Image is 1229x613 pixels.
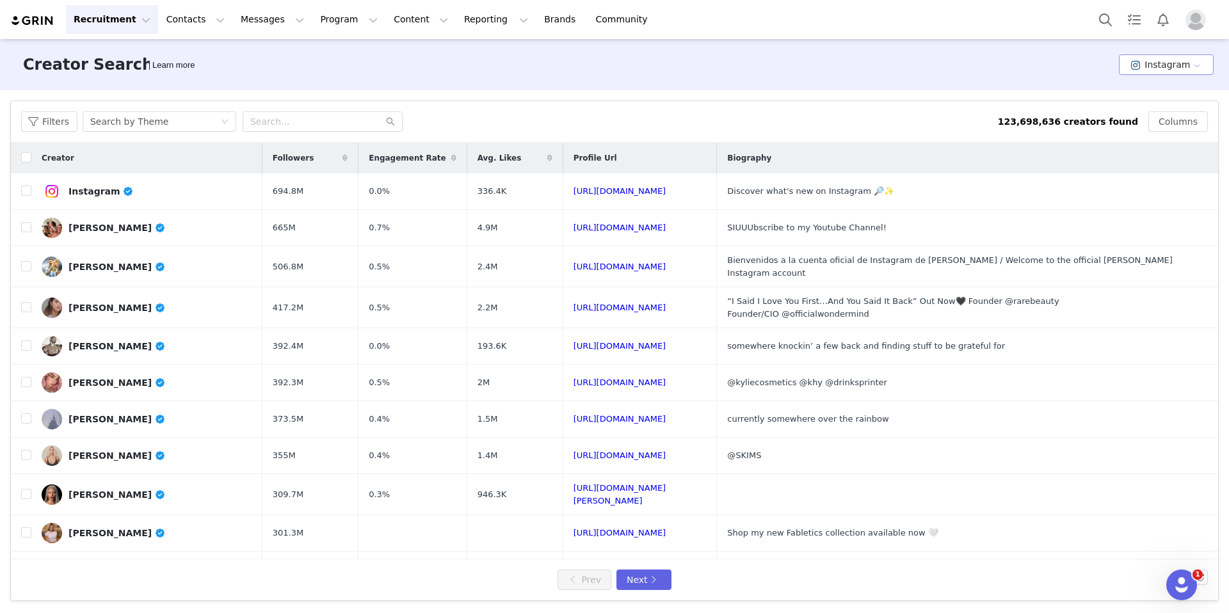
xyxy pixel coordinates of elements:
[727,528,938,537] span: Shop my new Fabletics collection available now 🤍
[42,218,62,238] img: v2
[1178,10,1219,30] button: Profile
[1120,5,1148,34] a: Tasks
[68,528,166,538] div: [PERSON_NAME]
[243,111,403,132] input: Search...
[1148,111,1208,132] button: Columns
[478,488,507,501] span: 946.3K
[574,186,666,196] a: [URL][DOMAIN_NAME]
[66,5,158,34] button: Recruitment
[42,484,252,505] a: [PERSON_NAME]
[90,112,168,131] div: Search by Theme
[727,255,1173,278] span: Bienvenidos a la cuenta oficial de Instagram de [PERSON_NAME] / Welcome to the official [PERSON_N...
[478,340,507,353] span: 193.6K
[1193,569,1203,580] span: 1
[369,488,390,501] span: 0.3%
[574,528,666,537] a: [URL][DOMAIN_NAME]
[42,336,62,356] img: v2
[42,336,252,356] a: [PERSON_NAME]
[23,53,153,76] h3: Creator Search
[1185,10,1206,30] img: placeholder-profile.jpg
[150,59,197,72] div: Tooltip anchor
[68,341,166,351] div: [PERSON_NAME]
[42,409,62,429] img: v2
[68,414,166,424] div: [PERSON_NAME]
[42,298,62,318] img: v2
[727,378,887,387] span: @kyliecosmetics @khy @drinksprinter
[727,152,771,164] span: Biography
[42,218,252,238] a: [PERSON_NAME]
[42,181,252,202] a: Instagram
[273,413,303,426] span: 373.5M
[42,484,62,505] img: v2
[68,262,166,272] div: [PERSON_NAME]
[478,152,522,164] span: Avg. Likes
[574,414,666,424] a: [URL][DOMAIN_NAME]
[233,5,312,34] button: Messages
[478,260,498,273] span: 2.4M
[574,450,666,460] a: [URL][DOMAIN_NAME]
[68,450,166,461] div: [PERSON_NAME]
[558,569,611,590] button: Prev
[386,117,395,126] i: icon: search
[727,296,1059,319] span: “I Said I Love You First…And You Said It Back” Out Now🖤 Founder @rarebeauty Founder/CIO @official...
[312,5,385,34] button: Program
[159,5,232,34] button: Contacts
[42,445,62,466] img: v2
[273,260,303,273] span: 506.8M
[369,152,446,164] span: Engagement Rate
[42,152,74,164] span: Creator
[369,260,390,273] span: 0.5%
[478,413,498,426] span: 1.5M
[68,303,166,313] div: [PERSON_NAME]
[369,340,390,353] span: 0.0%
[221,118,229,127] i: icon: down
[588,5,661,34] a: Community
[42,445,252,466] a: [PERSON_NAME]
[42,523,252,543] a: [PERSON_NAME]
[616,569,671,590] button: Next
[42,372,62,393] img: v2
[574,341,666,351] a: [URL][DOMAIN_NAME]
[10,15,55,27] img: grin logo
[42,257,62,277] img: v2
[273,340,303,353] span: 392.4M
[369,221,390,234] span: 0.7%
[369,376,390,389] span: 0.5%
[574,152,617,164] span: Profile Url
[273,376,303,389] span: 392.3M
[273,527,303,539] span: 301.3M
[42,523,62,543] img: v2
[478,221,498,234] span: 4.9M
[574,483,666,506] a: [URL][DOMAIN_NAME][PERSON_NAME]
[727,341,1005,351] span: somewhere knockin’ a few back and finding stuff to be grateful for
[478,449,498,462] span: 1.4M
[386,5,456,34] button: Content
[1119,54,1214,75] button: Instagram
[273,152,314,164] span: Followers
[727,186,894,196] span: Discover what's new on Instagram 🔎✨
[727,223,887,232] span: SIUUUbscribe to my Youtube Channel!
[574,378,666,387] a: [URL][DOMAIN_NAME]
[273,449,296,462] span: 355M
[1149,5,1177,34] button: Notifications
[68,186,134,196] div: Instagram
[68,490,166,500] div: [PERSON_NAME]
[1091,5,1120,34] button: Search
[273,301,303,314] span: 417.2M
[1166,569,1197,600] iframe: Intercom live chat
[21,111,77,132] button: Filters
[574,303,666,312] a: [URL][DOMAIN_NAME]
[536,5,587,34] a: Brands
[574,223,666,232] a: [URL][DOMAIN_NAME]
[273,221,296,234] span: 665M
[273,488,303,501] span: 309.7M
[727,414,888,424] span: currently somewhere over the rainbow
[369,413,390,426] span: 0.4%
[478,376,490,389] span: 2M
[574,262,666,271] a: [URL][DOMAIN_NAME]
[42,181,62,202] img: v2
[42,298,252,318] a: [PERSON_NAME]
[68,378,166,388] div: [PERSON_NAME]
[42,372,252,393] a: [PERSON_NAME]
